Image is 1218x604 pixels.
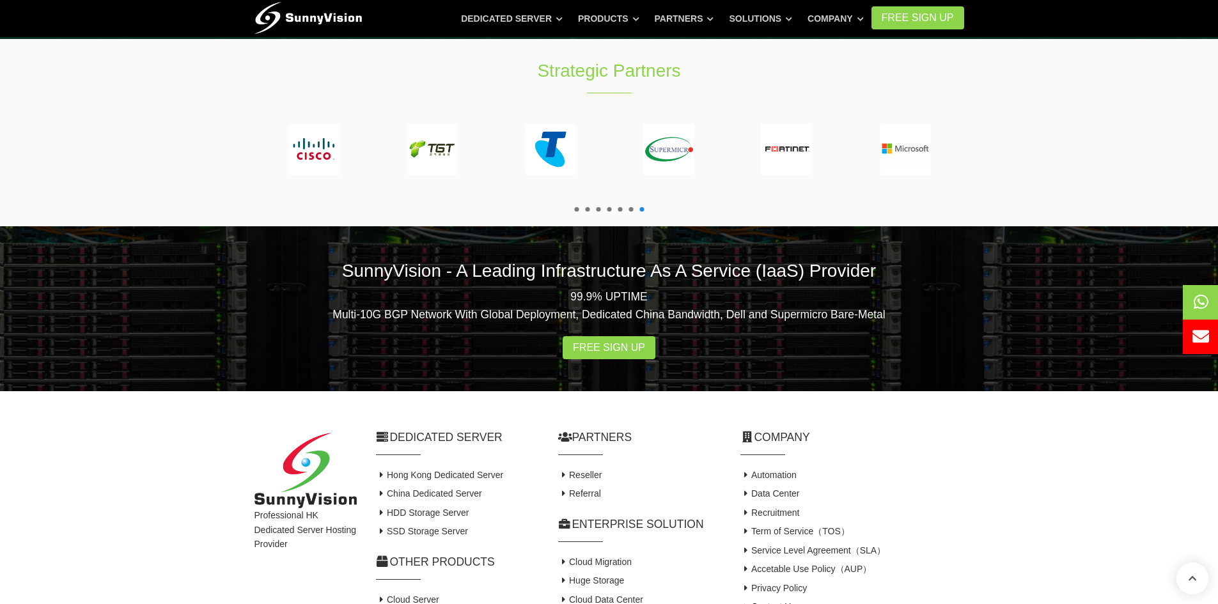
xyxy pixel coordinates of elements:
[376,526,468,536] a: SSD Storage Server
[761,123,813,174] img: fortinet-150.png
[808,7,864,30] a: Company
[740,545,886,555] a: Service Level Agreement（SLA）
[871,6,964,29] a: FREE Sign Up
[376,488,482,499] a: China Dedicated Server
[396,58,822,83] h1: Strategic Partners
[254,288,964,323] p: 99.9% UPTIME Multi-10G BGP Network With Global Deployment, Dedicated China Bandwidth, Dell and Su...
[578,7,639,30] a: Products
[254,433,357,509] img: SunnyVision Limited
[740,583,808,593] a: Privacy Policy
[407,123,458,174] img: tgs-150.png
[376,470,504,480] a: Hong Kong Dedicated Server
[558,557,632,567] a: Cloud Migration
[558,488,601,499] a: Referral
[740,470,797,480] a: Automation
[376,507,469,518] a: HDD Storage Server
[729,7,792,30] a: Solutions
[563,336,655,359] a: Free Sign Up
[880,123,931,174] img: microsoft-150.png
[525,123,576,174] img: telstra-150.png
[558,575,625,585] a: Huge Storage
[254,258,964,283] h2: SunnyVision - A Leading Infrastructure As A Service (IaaS) Provider
[740,507,800,518] a: Recruitment
[740,564,872,574] a: Accetable Use Policy（AUP）
[643,123,694,174] img: supermicro-150.png
[558,516,721,532] h2: Enterprise Solution
[740,430,964,445] h2: Company
[558,430,721,445] h2: Partners
[376,554,539,570] h2: Other Products
[740,488,800,499] a: Data Center
[655,7,714,30] a: Partners
[376,430,539,445] h2: Dedicated Server
[288,123,340,174] img: cisco-150.png
[740,526,850,536] a: Term of Service（TOS）
[461,7,563,30] a: Dedicated Server
[558,470,602,480] a: Reseller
